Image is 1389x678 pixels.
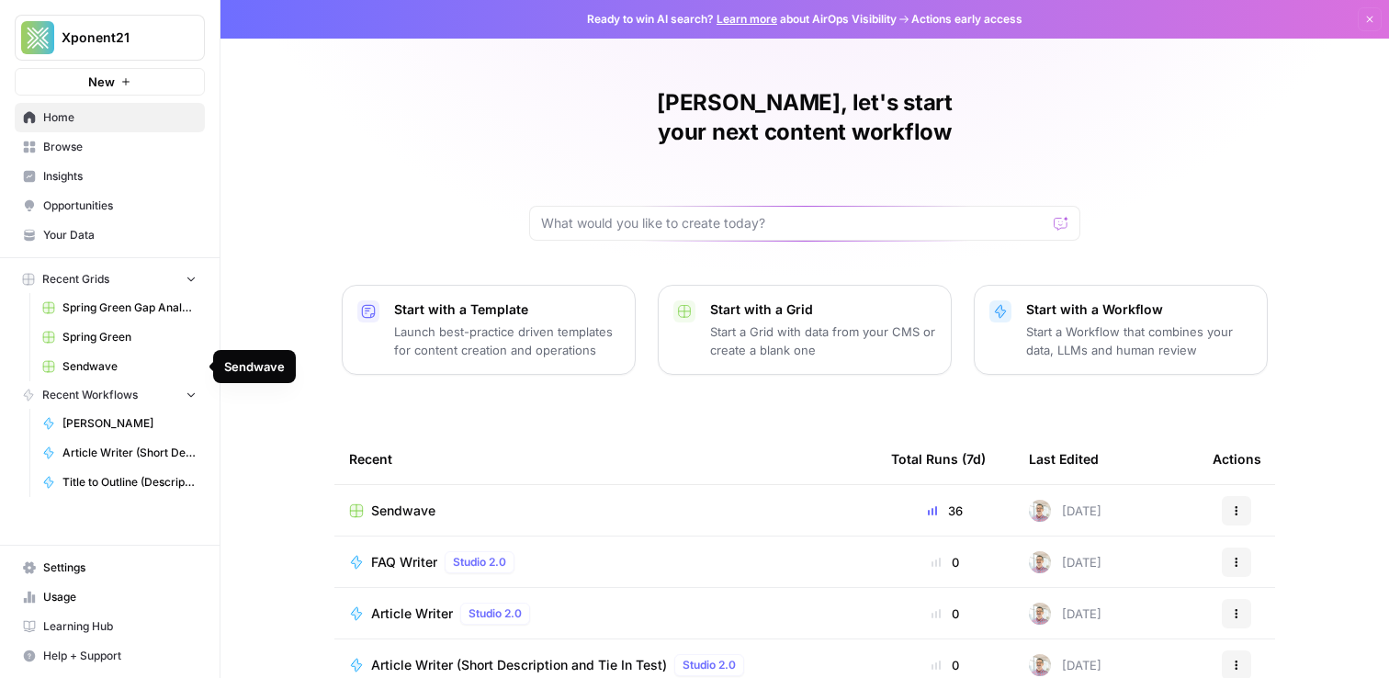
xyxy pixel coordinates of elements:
div: [DATE] [1029,654,1101,676]
div: [DATE] [1029,500,1101,522]
span: Article Writer (Short Description and Tie In Test) [62,445,197,461]
a: Home [15,103,205,132]
p: Start with a Template [394,300,620,319]
a: Usage [15,582,205,612]
img: rnewfn8ozkblbv4ke1ie5hzqeirw [1029,603,1051,625]
p: Start a Grid with data from your CMS or create a blank one [710,322,936,359]
a: Sendwave [349,502,862,520]
a: Settings [15,553,205,582]
span: Studio 2.0 [453,554,506,571]
span: Article Writer (Short Description and Tie In Test) [371,656,667,674]
span: Your Data [43,227,197,243]
a: Insights [15,162,205,191]
button: Start with a TemplateLaunch best-practice driven templates for content creation and operations [342,285,636,375]
span: Settings [43,559,197,576]
a: Your Data [15,220,205,250]
span: Article Writer [371,605,453,623]
span: FAQ Writer [371,553,437,571]
span: Help + Support [43,648,197,664]
a: Article Writer (Short Description and Tie In Test)Studio 2.0 [349,654,862,676]
div: Actions [1213,434,1261,484]
span: Opportunities [43,198,197,214]
a: Learning Hub [15,612,205,641]
button: New [15,68,205,96]
div: 0 [891,605,999,623]
div: [DATE] [1029,551,1101,573]
input: What would you like to create today? [541,214,1046,232]
img: rnewfn8ozkblbv4ke1ie5hzqeirw [1029,654,1051,676]
img: Xponent21 Logo [21,21,54,54]
p: Start with a Workflow [1026,300,1252,319]
span: Ready to win AI search? about AirOps Visibility [587,11,897,28]
button: Help + Support [15,641,205,671]
span: Sendwave [62,358,197,375]
div: Total Runs (7d) [891,434,986,484]
span: Learning Hub [43,618,197,635]
div: 0 [891,553,999,571]
a: Learn more [717,12,777,26]
div: 0 [891,656,999,674]
span: Usage [43,589,197,605]
p: Start with a Grid [710,300,936,319]
span: Spring Green Gap Analysis Old [62,299,197,316]
span: Insights [43,168,197,185]
span: Browse [43,139,197,155]
a: Opportunities [15,191,205,220]
span: Spring Green [62,329,197,345]
span: Title to Outline (Description and Tie-in Test) [62,474,197,491]
h1: [PERSON_NAME], let's start your next content workflow [529,88,1080,147]
a: Spring Green [34,322,205,352]
div: [DATE] [1029,603,1101,625]
a: Article Writer (Short Description and Tie In Test) [34,438,205,468]
button: Recent Workflows [15,381,205,409]
a: FAQ WriterStudio 2.0 [349,551,862,573]
span: Actions early access [911,11,1022,28]
span: Sendwave [371,502,435,520]
div: 36 [891,502,999,520]
div: Recent [349,434,862,484]
button: Recent Grids [15,266,205,293]
span: Studio 2.0 [469,605,522,622]
div: Last Edited [1029,434,1099,484]
img: rnewfn8ozkblbv4ke1ie5hzqeirw [1029,500,1051,522]
img: rnewfn8ozkblbv4ke1ie5hzqeirw [1029,551,1051,573]
button: Start with a GridStart a Grid with data from your CMS or create a blank one [658,285,952,375]
button: Start with a WorkflowStart a Workflow that combines your data, LLMs and human review [974,285,1268,375]
a: Sendwave [34,352,205,381]
a: Article WriterStudio 2.0 [349,603,862,625]
span: Studio 2.0 [683,657,736,673]
span: New [88,73,115,91]
span: Home [43,109,197,126]
button: Workspace: Xponent21 [15,15,205,61]
a: Browse [15,132,205,162]
p: Launch best-practice driven templates for content creation and operations [394,322,620,359]
span: Recent Grids [42,271,109,288]
a: [PERSON_NAME] [34,409,205,438]
a: Title to Outline (Description and Tie-in Test) [34,468,205,497]
a: Spring Green Gap Analysis Old [34,293,205,322]
span: [PERSON_NAME] [62,415,197,432]
div: Sendwave [224,357,285,376]
span: Recent Workflows [42,387,138,403]
span: Xponent21 [62,28,173,47]
p: Start a Workflow that combines your data, LLMs and human review [1026,322,1252,359]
